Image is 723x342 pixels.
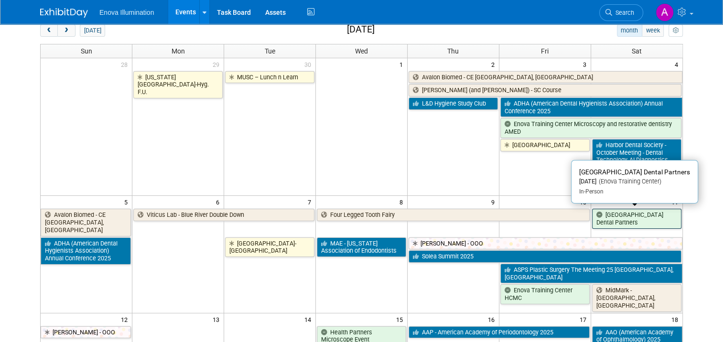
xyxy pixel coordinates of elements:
span: 12 [120,313,132,325]
span: Thu [447,47,459,55]
a: MUSC – Lunch n Learn [225,71,314,84]
button: [DATE] [80,24,105,37]
span: 7 [307,196,315,208]
a: Four Legged Tooth Fairy [317,209,590,221]
a: [GEOGRAPHIC_DATA] [500,139,590,151]
button: prev [40,24,58,37]
span: 29 [212,58,224,70]
a: [PERSON_NAME] - OOO [409,237,682,250]
a: ADHA (American Dental Hygienists Association) Annual Conference 2025 [41,237,131,265]
a: Viticus Lab - Blue River Double Down [133,209,314,221]
a: MAE - [US_STATE] Association of Endodontists [317,237,406,257]
span: Mon [172,47,185,55]
a: [GEOGRAPHIC_DATA] Dental Partners [592,209,681,228]
a: MidMark - [GEOGRAPHIC_DATA], [GEOGRAPHIC_DATA] [592,284,681,311]
a: Enova Training Center Microscopy and restorative dentistry AMED [500,118,681,138]
span: 2 [490,58,499,70]
span: Sun [81,47,92,55]
span: Sat [632,47,642,55]
span: Search [612,9,634,16]
span: 13 [212,313,224,325]
img: ExhibitDay [40,8,88,18]
a: ADHA (American Dental Hygienists Association) Annual Conference 2025 [500,97,682,117]
span: 30 [303,58,315,70]
span: [GEOGRAPHIC_DATA] Dental Partners [579,168,690,176]
h2: [DATE] [347,24,375,35]
span: 3 [582,58,591,70]
a: [GEOGRAPHIC_DATA]-[GEOGRAPHIC_DATA] [225,237,314,257]
span: 16 [487,313,499,325]
a: L&D Hygiene Study Club [409,97,498,110]
span: Wed [355,47,368,55]
span: Tue [265,47,275,55]
span: 17 [579,313,591,325]
a: Harbor Dental Society - October Meeting - Dental Technology, AI Diagnostics Innovations with Over... [592,139,681,182]
img: Andrea Miller [656,3,674,21]
button: myCustomButton [669,24,683,37]
span: 5 [123,196,132,208]
a: [PERSON_NAME] - OOO [41,326,131,339]
a: Avalon Biomed - CE [GEOGRAPHIC_DATA], [GEOGRAPHIC_DATA] [41,209,131,236]
span: 14 [303,313,315,325]
a: Solea Summit 2025 [409,250,681,263]
button: next [57,24,75,37]
a: ASPS Plastic Surgery The Meeting 25 [GEOGRAPHIC_DATA], [GEOGRAPHIC_DATA] [500,264,682,283]
a: Enova Training Center HCMC [500,284,590,304]
span: Fri [541,47,549,55]
a: Avalon Biomed - CE [GEOGRAPHIC_DATA], [GEOGRAPHIC_DATA] [409,71,682,84]
span: 18 [670,313,682,325]
span: 1 [399,58,407,70]
span: 9 [490,196,499,208]
span: 8 [399,196,407,208]
a: Search [599,4,643,21]
span: Enova Illumination [99,9,154,16]
div: [DATE] [579,178,690,186]
i: Personalize Calendar [672,28,679,34]
span: (Enova Training Center) [596,178,661,185]
span: 15 [395,313,407,325]
button: month [617,24,642,37]
span: In-Person [579,188,604,195]
span: 4 [674,58,682,70]
span: 28 [120,58,132,70]
span: 6 [215,196,224,208]
a: [PERSON_NAME] (and [PERSON_NAME]) - SC Course [409,84,681,96]
button: week [642,24,664,37]
a: [US_STATE][GEOGRAPHIC_DATA]-Hyg. F.U. [133,71,223,98]
a: AAP - American Academy of Periodontology 2025 [409,326,590,339]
